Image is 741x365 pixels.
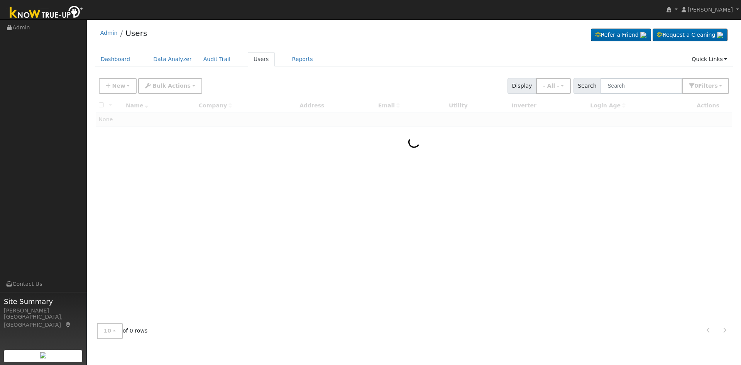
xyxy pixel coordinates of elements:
[112,83,125,89] span: New
[104,328,112,334] span: 10
[536,78,571,94] button: - All -
[40,352,46,358] img: retrieve
[686,52,733,66] a: Quick Links
[698,83,718,89] span: Filter
[640,32,646,38] img: retrieve
[508,78,536,94] span: Display
[653,29,727,42] a: Request a Cleaning
[286,52,319,66] a: Reports
[95,52,136,66] a: Dashboard
[574,78,601,94] span: Search
[152,83,191,89] span: Bulk Actions
[97,323,123,339] button: 10
[138,78,202,94] button: Bulk Actions
[125,29,147,38] a: Users
[100,30,118,36] a: Admin
[717,32,723,38] img: retrieve
[97,323,148,339] span: of 0 rows
[4,313,83,329] div: [GEOGRAPHIC_DATA], [GEOGRAPHIC_DATA]
[591,29,651,42] a: Refer a Friend
[4,307,83,315] div: [PERSON_NAME]
[601,78,682,94] input: Search
[682,78,729,94] button: 0Filters
[688,7,733,13] span: [PERSON_NAME]
[99,78,137,94] button: New
[714,83,717,89] span: s
[147,52,198,66] a: Data Analyzer
[4,296,83,307] span: Site Summary
[248,52,275,66] a: Users
[65,322,72,328] a: Map
[198,52,236,66] a: Audit Trail
[6,4,87,22] img: Know True-Up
